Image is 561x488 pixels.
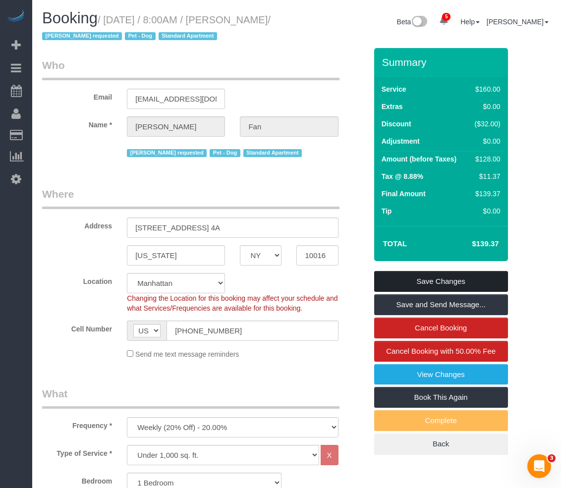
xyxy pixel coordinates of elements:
[382,119,411,129] label: Discount
[382,136,420,146] label: Adjustment
[6,10,26,24] img: Automaid Logo
[374,387,508,408] a: Book This Again
[383,239,407,248] strong: Total
[210,149,240,157] span: Pet - Dog
[382,56,503,68] h3: Summary
[382,84,406,94] label: Service
[243,149,302,157] span: Standard Apartment
[471,189,501,199] div: $139.37
[127,245,225,266] input: City
[374,271,508,292] a: Save Changes
[35,321,119,334] label: Cell Number
[527,454,551,478] iframe: Intercom live chat
[159,32,218,40] span: Standard Apartment
[35,445,119,458] label: Type of Service *
[125,32,155,40] span: Pet - Dog
[442,13,450,21] span: 5
[471,119,501,129] div: ($32.00)
[471,154,501,164] div: $128.00
[460,18,480,26] a: Help
[240,116,338,137] input: Last Name
[471,136,501,146] div: $0.00
[35,417,119,431] label: Frequency *
[35,89,119,102] label: Email
[397,18,428,26] a: Beta
[382,189,426,199] label: Final Amount
[411,16,427,29] img: New interface
[471,206,501,216] div: $0.00
[374,341,508,362] a: Cancel Booking with 50.00% Fee
[374,318,508,338] a: Cancel Booking
[35,473,119,486] label: Bedroom
[42,9,98,27] span: Booking
[42,187,339,209] legend: Where
[382,171,423,181] label: Tax @ 8.88%
[471,84,501,94] div: $160.00
[548,454,556,462] span: 3
[434,10,453,32] a: 5
[127,294,337,312] span: Changing the Location for this booking may affect your schedule and what Services/Frequencies are...
[382,102,403,111] label: Extras
[127,89,225,109] input: Email
[42,58,339,80] legend: Who
[127,149,207,157] span: [PERSON_NAME] requested
[296,245,338,266] input: Zip Code
[42,32,122,40] span: [PERSON_NAME] requested
[42,14,271,42] span: /
[42,386,339,409] legend: What
[35,217,119,231] label: Address
[167,321,338,341] input: Cell Number
[374,364,508,385] a: View Changes
[42,14,271,42] small: / [DATE] / 8:00AM / [PERSON_NAME]
[374,294,508,315] a: Save and Send Message...
[35,273,119,286] label: Location
[471,171,501,181] div: $11.37
[135,350,239,358] span: Send me text message reminders
[382,206,392,216] label: Tip
[35,116,119,130] label: Name *
[471,102,501,111] div: $0.00
[442,240,499,248] h4: $139.37
[374,434,508,454] a: Back
[487,18,549,26] a: [PERSON_NAME]
[127,116,225,137] input: First Name
[386,347,496,355] span: Cancel Booking with 50.00% Fee
[382,154,456,164] label: Amount (before Taxes)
